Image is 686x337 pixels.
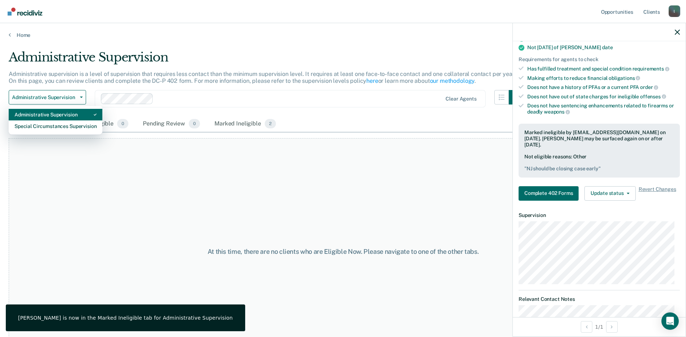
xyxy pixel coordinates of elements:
div: Clear agents [446,96,476,102]
div: Requirements for agents to check [519,56,680,63]
span: requirements [632,66,669,72]
a: our methodology [430,77,475,84]
div: Special Circumstances Supervision [14,120,97,132]
span: Revert Changes [639,186,676,201]
div: Administrative Supervision [9,50,523,71]
button: Previous Opportunity [581,321,592,333]
div: Has fulfilled treatment and special condition [527,65,680,72]
div: At this time, there are no clients who are Eligible Now. Please navigate to one of the other tabs. [176,248,510,256]
span: 0 [189,119,200,128]
dt: Relevant Contact Notes [519,296,680,302]
button: Profile dropdown button [669,5,680,17]
span: NAE [556,36,572,42]
a: here [366,77,378,84]
div: Does not have out of state charges for ineligible [527,93,680,100]
div: [PERSON_NAME] is now in the Marked Ineligible tab for Administrative Supervision [18,315,233,321]
span: weapons [544,109,570,115]
span: date [602,44,613,50]
pre: " NJ should be closing case early " [524,166,674,172]
button: Next Opportunity [606,321,618,333]
span: obligations [609,75,640,81]
dt: Supervision [519,212,680,218]
button: Complete 402 Forms [519,186,579,201]
span: 0 [117,119,128,128]
div: Making efforts to reduce financial [527,75,680,81]
div: Marked Ineligible [213,116,277,132]
div: 1 / 1 [513,317,686,336]
div: Not eligible reasons: Other [524,154,674,172]
div: l [669,5,680,17]
span: offenses [640,94,666,99]
span: 2 [265,119,276,128]
p: Administrative supervision is a level of supervision that requires less contact than the minimum ... [9,71,515,84]
div: Marked ineligible by [EMAIL_ADDRESS][DOMAIN_NAME] on [DATE]. [PERSON_NAME] may be surfaced again ... [524,129,674,148]
div: Does not have sentencing enhancements related to firearms or deadly [527,103,680,115]
div: Administrative Supervision [14,109,97,120]
span: Administrative Supervision [12,94,77,101]
div: Open Intercom Messenger [661,312,679,330]
div: Not [DATE] of [PERSON_NAME] [527,44,680,51]
div: Does not have a history of PFAs or a current PFA order [527,84,680,90]
a: Navigate to form link [519,186,581,201]
img: Recidiviz [8,8,42,16]
button: Update status [584,186,635,201]
a: Home [9,32,677,38]
div: Pending Review [141,116,201,132]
